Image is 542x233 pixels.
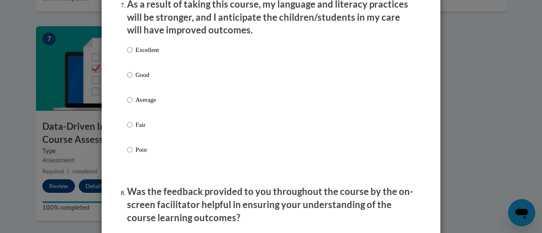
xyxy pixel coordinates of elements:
[135,45,159,55] p: Excellent
[127,185,415,224] p: Was the feedback provided to you throughout the course by the on-screen facilitator helpful in en...
[127,145,133,154] input: Poor
[127,95,133,104] input: Average
[127,120,133,129] input: Fair
[135,120,159,129] p: Fair
[127,70,133,79] input: Good
[127,45,133,55] input: Excellent
[135,95,159,104] p: Average
[135,70,159,79] p: Good
[135,145,159,154] p: Poor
